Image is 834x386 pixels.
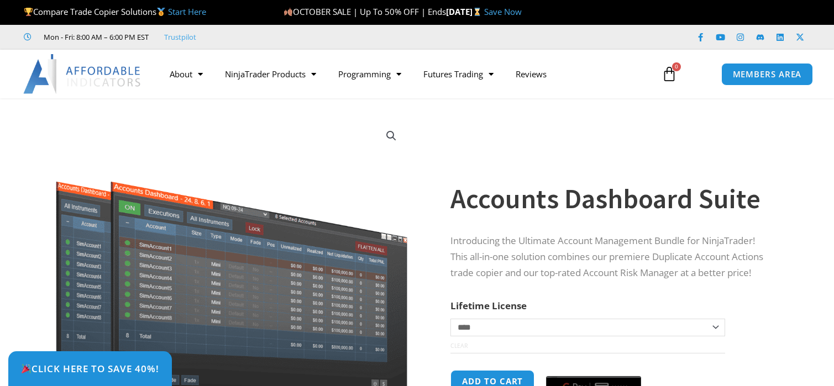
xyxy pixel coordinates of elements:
[505,61,558,87] a: Reviews
[645,58,694,90] a: 0
[473,8,481,16] img: ⌛
[284,6,446,17] span: OCTOBER SALE | Up To 50% OFF | Ends
[381,126,401,146] a: View full-screen image gallery
[159,61,651,87] nav: Menu
[721,63,814,86] a: MEMBERS AREA
[159,61,214,87] a: About
[450,179,773,218] h1: Accounts Dashboard Suite
[450,233,773,281] p: Introducing the Ultimate Account Management Bundle for NinjaTrader! This all-in-one solution comb...
[284,8,292,16] img: 🍂
[41,30,149,44] span: Mon - Fri: 8:00 AM – 6:00 PM EST
[23,54,142,94] img: LogoAI | Affordable Indicators – NinjaTrader
[168,6,206,17] a: Start Here
[412,61,505,87] a: Futures Trading
[672,62,681,71] span: 0
[450,299,527,312] label: Lifetime License
[24,8,33,16] img: 🏆
[8,351,172,386] a: 🎉Click Here to save 40%!
[22,364,31,373] img: 🎉
[164,30,196,44] a: Trustpilot
[21,364,159,373] span: Click Here to save 40%!
[24,6,206,17] span: Compare Trade Copier Solutions
[484,6,522,17] a: Save Now
[157,8,165,16] img: 🥇
[733,70,802,78] span: MEMBERS AREA
[450,342,468,350] a: Clear options
[327,61,412,87] a: Programming
[214,61,327,87] a: NinjaTrader Products
[446,6,484,17] strong: [DATE]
